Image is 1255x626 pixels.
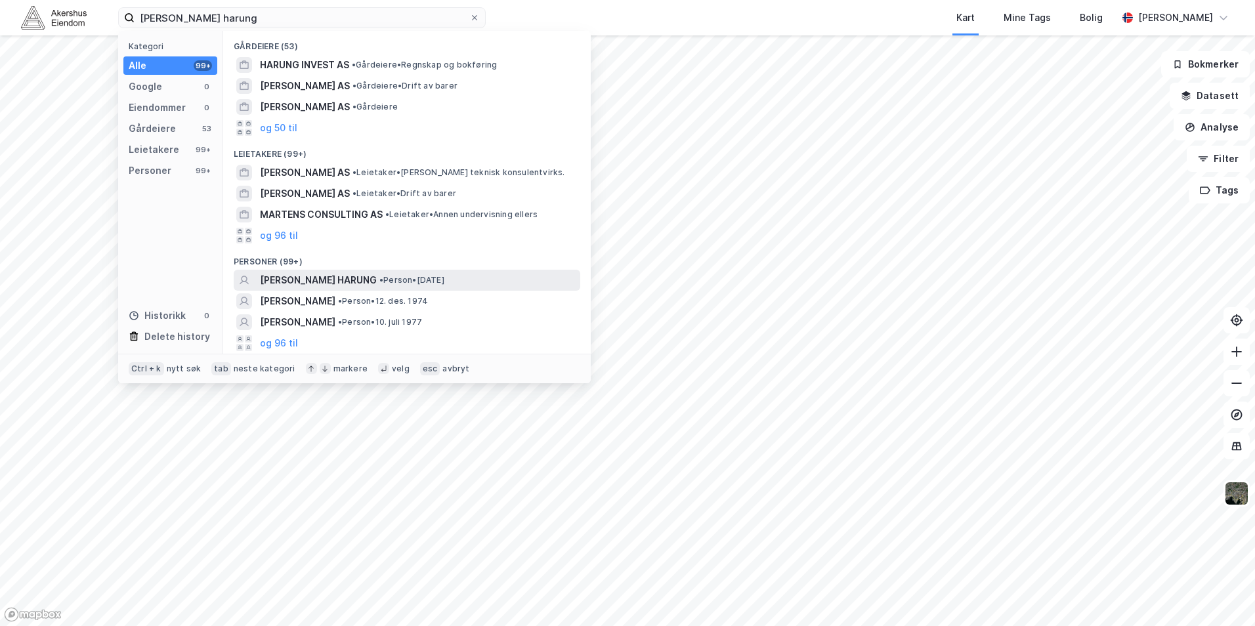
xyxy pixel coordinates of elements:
div: Personer (99+) [223,246,591,270]
button: Datasett [1170,83,1250,109]
span: • [352,102,356,112]
div: nytt søk [167,364,202,374]
span: HARUNG INVEST AS [260,57,349,73]
span: [PERSON_NAME] [260,293,335,309]
span: [PERSON_NAME] AS [260,165,350,180]
div: 0 [202,81,212,92]
div: 99+ [194,144,212,155]
span: Leietaker • Drift av barer [352,188,456,199]
span: MARTENS CONSULTING AS [260,207,383,222]
span: • [352,81,356,91]
img: akershus-eiendom-logo.9091f326c980b4bce74ccdd9f866810c.svg [21,6,87,29]
a: Mapbox homepage [4,607,62,622]
div: esc [420,362,440,375]
button: Tags [1189,177,1250,203]
div: Delete history [144,329,210,344]
div: [PERSON_NAME] [1138,10,1213,26]
div: Gårdeiere [129,121,176,136]
span: [PERSON_NAME] AS [260,99,350,115]
span: [PERSON_NAME] HARUNG [260,272,377,288]
button: Analyse [1174,114,1250,140]
button: og 50 til [260,120,297,136]
div: Eiendommer [129,100,186,115]
div: Kontrollprogram for chat [1189,563,1255,626]
div: 0 [202,102,212,113]
div: 0 [202,310,212,321]
button: Bokmerker [1161,51,1250,77]
span: [PERSON_NAME] AS [260,186,350,201]
span: Gårdeiere [352,102,398,112]
button: Filter [1187,146,1250,172]
span: Gårdeiere • Drift av barer [352,81,457,91]
div: velg [392,364,410,374]
span: Person • 12. des. 1974 [338,296,428,306]
span: [PERSON_NAME] AS [260,78,350,94]
span: • [338,296,342,306]
span: • [338,317,342,327]
div: tab [211,362,231,375]
div: Leietakere [129,142,179,157]
div: Bolig [1080,10,1103,26]
button: og 96 til [260,228,298,243]
div: 53 [202,123,212,134]
span: Person • 10. juli 1977 [338,317,422,327]
span: [PERSON_NAME] [260,314,335,330]
div: Alle [129,58,146,73]
div: Personer [129,163,171,178]
button: og 96 til [260,335,298,351]
input: Søk på adresse, matrikkel, gårdeiere, leietakere eller personer [135,8,469,28]
div: neste kategori [234,364,295,374]
div: Historikk [129,308,186,323]
span: Person • [DATE] [379,275,444,285]
span: • [385,209,389,219]
div: 99+ [194,165,212,176]
iframe: Chat Widget [1189,563,1255,626]
div: Mine Tags [1004,10,1051,26]
div: Google [129,79,162,94]
span: • [379,275,383,285]
span: • [352,188,356,198]
span: Leietaker • Annen undervisning ellers [385,209,538,220]
span: Leietaker • [PERSON_NAME] teknisk konsulentvirks. [352,167,565,178]
div: Gårdeiere (53) [223,31,591,54]
div: Leietakere (99+) [223,138,591,162]
div: 99+ [194,60,212,71]
div: avbryt [442,364,469,374]
img: 9k= [1224,481,1249,506]
div: Kart [956,10,975,26]
div: markere [333,364,368,374]
span: Gårdeiere • Regnskap og bokføring [352,60,497,70]
div: Kategori [129,41,217,51]
span: • [352,60,356,70]
div: Ctrl + k [129,362,164,375]
span: • [352,167,356,177]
